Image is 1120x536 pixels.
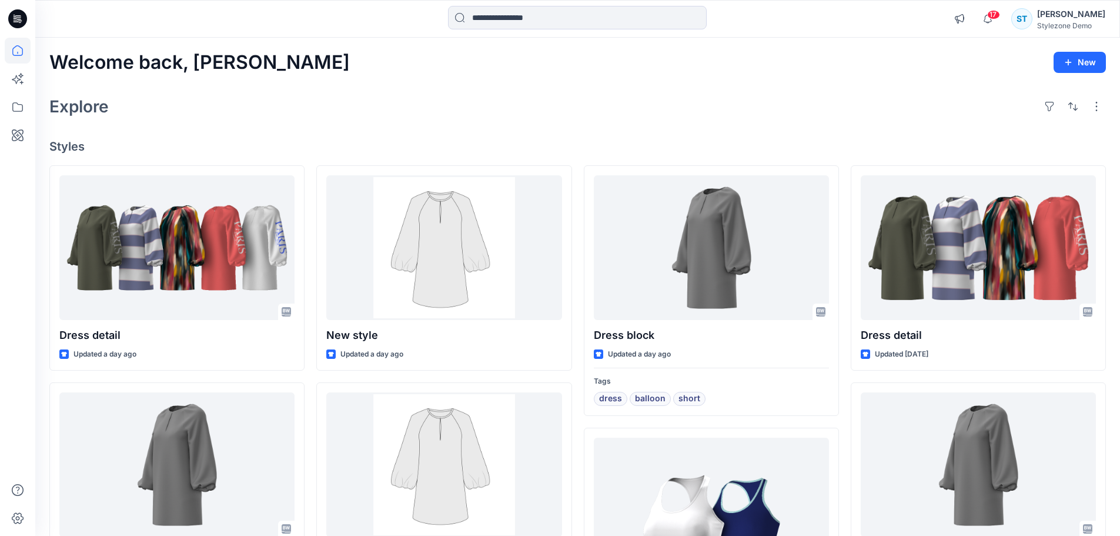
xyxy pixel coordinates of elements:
p: Updated a day ago [340,348,403,361]
p: Dress detail [59,327,295,344]
div: ST [1011,8,1032,29]
a: Dress detail [59,175,295,321]
a: Dress block [594,175,829,321]
span: short [678,392,700,406]
span: 17 [987,10,1000,19]
p: New style [326,327,561,344]
div: Stylezone Demo [1037,21,1105,30]
p: Tags [594,375,829,388]
p: Updated a day ago [73,348,136,361]
p: Updated a day ago [608,348,671,361]
h4: Styles [49,139,1106,154]
h2: Explore [49,97,109,116]
a: Dress detail [861,175,1096,321]
h2: Welcome back, [PERSON_NAME] [49,52,350,74]
span: balloon [635,392,666,406]
p: Dress detail [861,327,1096,344]
a: New style [326,175,561,321]
button: New [1054,52,1106,73]
div: [PERSON_NAME] [1037,7,1105,21]
p: Dress block [594,327,829,344]
span: dress [599,392,622,406]
p: Updated [DATE] [875,348,928,361]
